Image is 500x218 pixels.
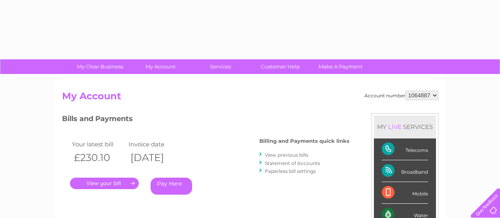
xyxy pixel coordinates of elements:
div: Broadband [382,160,428,182]
h2: My Account [62,91,438,106]
a: Statement of Accounts [265,160,320,166]
div: LIVE [387,123,403,131]
h3: Bills and Payments [62,113,349,127]
a: Pay Here [151,178,192,195]
div: Telecoms [382,138,428,160]
a: Customer Help [248,59,313,74]
a: . [70,178,139,189]
div: MY SERVICES [374,116,436,138]
th: [DATE] [126,150,183,166]
div: Account number [364,91,438,100]
a: My Clear Business [68,59,133,74]
h4: Billing and Payments quick links [259,138,349,144]
a: My Account [128,59,193,74]
a: Services [188,59,253,74]
td: Invoice date [126,139,183,150]
th: £230.10 [70,150,127,166]
td: Your latest bill [70,139,127,150]
a: Make A Payment [308,59,373,74]
a: View previous bills [265,152,308,158]
a: Paperless bill settings [265,168,316,174]
div: Mobile [382,182,428,204]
